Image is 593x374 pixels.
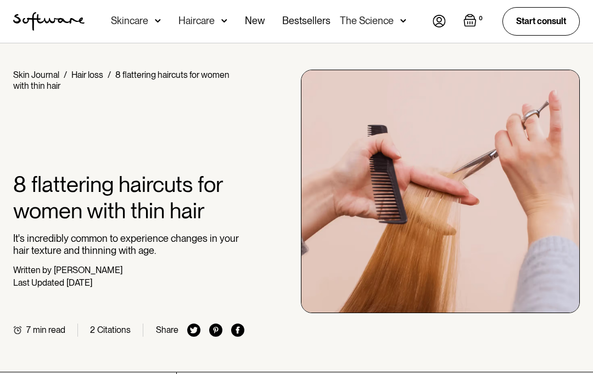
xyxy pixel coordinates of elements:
a: Hair loss [71,70,103,80]
div: Skincare [111,15,148,26]
img: arrow down [221,15,227,26]
a: Start consult [502,7,580,35]
div: Haircare [178,15,215,26]
a: home [13,12,85,31]
div: The Science [340,15,394,26]
div: Share [156,325,178,335]
div: / [64,70,67,80]
img: arrow down [155,15,161,26]
div: 0 [477,14,485,24]
img: pinterest icon [209,324,222,337]
div: Written by [13,265,52,275]
div: [PERSON_NAME] [54,265,122,275]
div: 7 [26,325,31,335]
h1: 8 flattering haircuts for women with thin hair [13,171,244,224]
div: / [108,70,111,80]
img: arrow down [400,15,406,26]
img: Software Logo [13,12,85,31]
div: Citations [97,325,131,335]
div: Last Updated [13,277,64,288]
img: facebook icon [231,324,244,337]
img: twitter icon [187,324,200,337]
div: min read [33,325,65,335]
div: [DATE] [66,277,92,288]
div: 8 flattering haircuts for women with thin hair [13,70,230,91]
p: It's incredibly common to experience changes in your hair texture and thinning with age. [13,233,244,256]
a: Skin Journal [13,70,59,80]
div: 2 [90,325,95,335]
a: Open empty cart [463,14,485,29]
